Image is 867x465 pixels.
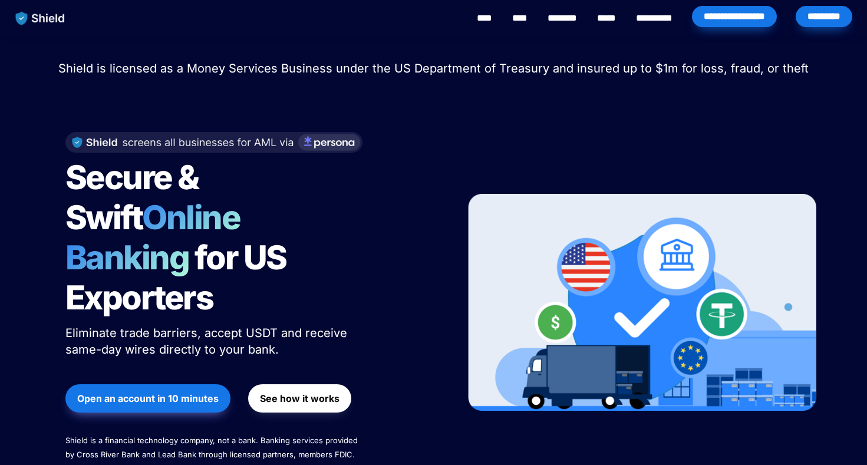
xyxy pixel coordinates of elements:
[65,238,292,318] span: for US Exporters
[10,6,71,31] img: website logo
[65,326,351,357] span: Eliminate trade barriers, accept USDT and receive same-day wires directly to your bank.
[248,378,351,418] a: See how it works
[248,384,351,413] button: See how it works
[77,393,219,404] strong: Open an account in 10 minutes
[65,378,230,418] a: Open an account in 10 minutes
[65,157,205,238] span: Secure & Swift
[65,384,230,413] button: Open an account in 10 minutes
[58,61,809,75] span: Shield is licensed as a Money Services Business under the US Department of Treasury and insured u...
[65,436,360,459] span: Shield is a financial technology company, not a bank. Banking services provided by Cross River Ba...
[65,197,252,278] span: Online Banking
[260,393,339,404] strong: See how it works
